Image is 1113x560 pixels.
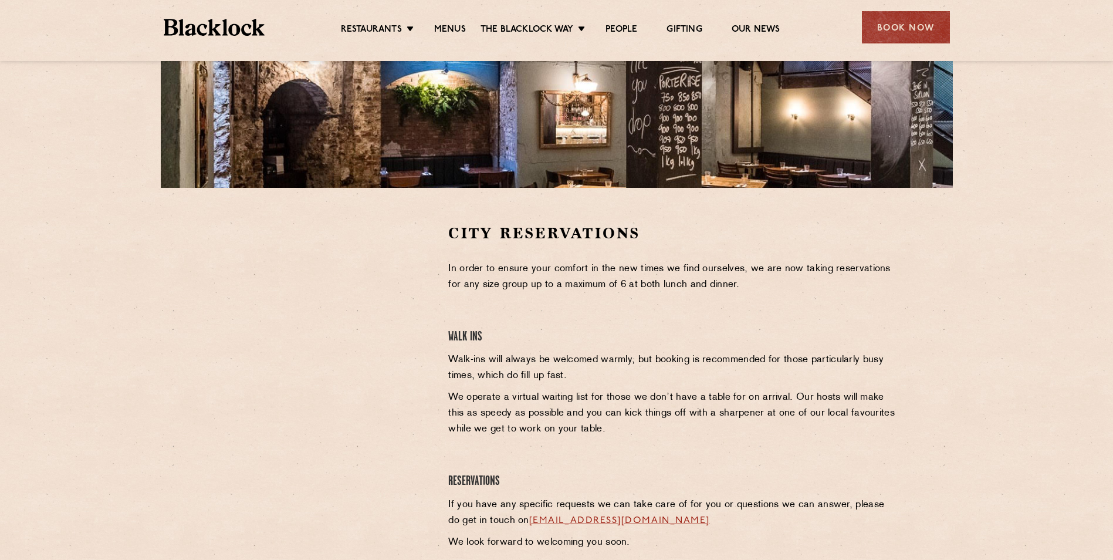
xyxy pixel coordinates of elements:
h4: Walk Ins [448,329,898,345]
p: Walk-ins will always be welcomed warmly, but booking is recommended for those particularly busy t... [448,352,898,384]
p: We look forward to welcoming you soon. [448,535,898,551]
a: Menus [434,24,466,37]
a: The Blacklock Way [481,24,573,37]
div: Book Now [862,11,950,43]
img: BL_Textured_Logo-footer-cropped.svg [164,19,265,36]
a: Restaurants [341,24,402,37]
p: In order to ensure your comfort in the new times we find ourselves, we are now taking reservation... [448,261,898,293]
h2: City Reservations [448,223,898,244]
a: Gifting [667,24,702,37]
a: [EMAIL_ADDRESS][DOMAIN_NAME] [529,516,710,525]
h4: Reservations [448,474,898,490]
p: If you have any specific requests we can take care of for you or questions we can answer, please ... [448,497,898,529]
a: People [605,24,637,37]
a: Our News [732,24,780,37]
p: We operate a virtual waiting list for those we don’t have a table for on arrival. Our hosts will ... [448,390,898,437]
iframe: OpenTable make booking widget [257,223,388,400]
